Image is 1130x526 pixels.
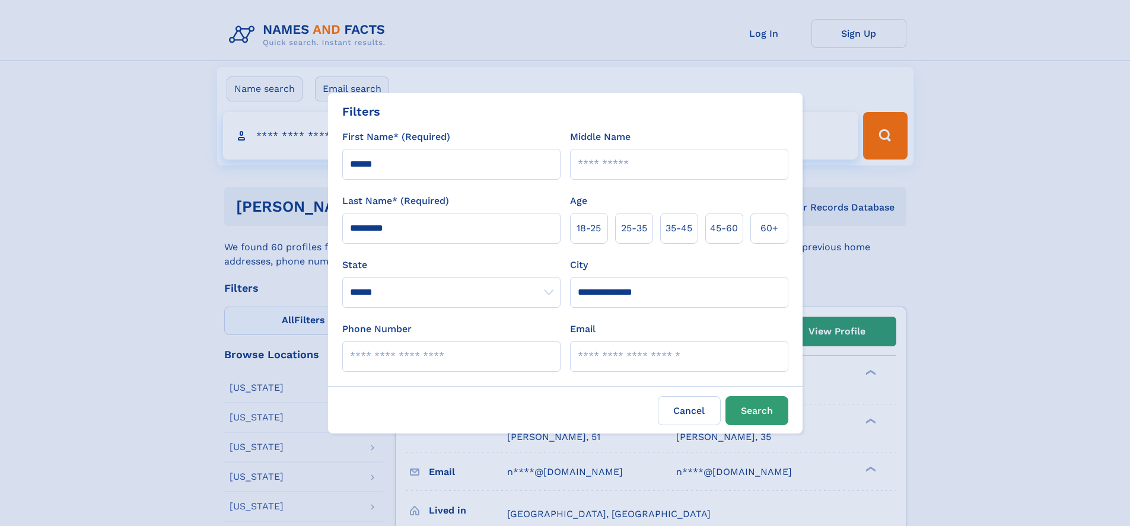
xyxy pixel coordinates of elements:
label: Email [570,322,596,336]
span: 60+ [760,221,778,235]
label: City [570,258,588,272]
label: State [342,258,561,272]
span: 35‑45 [666,221,692,235]
div: Filters [342,103,380,120]
span: 45‑60 [710,221,738,235]
label: Cancel [658,396,721,425]
label: Last Name* (Required) [342,194,449,208]
label: First Name* (Required) [342,130,450,144]
label: Middle Name [570,130,631,144]
button: Search [725,396,788,425]
span: 18‑25 [577,221,601,235]
label: Phone Number [342,322,412,336]
span: 25‑35 [621,221,647,235]
label: Age [570,194,587,208]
